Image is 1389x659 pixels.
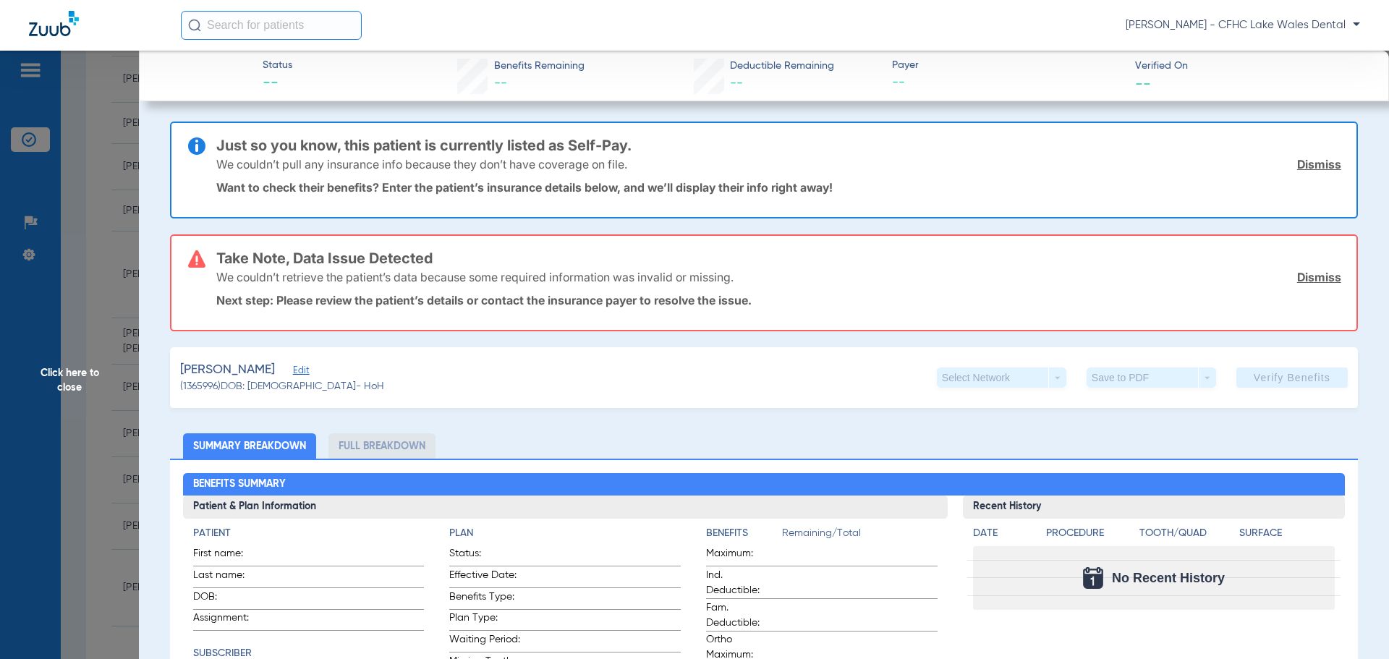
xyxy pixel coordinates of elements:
img: Zuub Logo [29,11,79,36]
span: Status [263,58,292,73]
a: Dismiss [1297,270,1341,284]
span: Deductible Remaining [730,59,834,74]
p: We couldn’t pull any insurance info because they don’t have coverage on file. [216,157,627,171]
h3: Recent History [963,496,1346,519]
span: (1365996) DOB: [DEMOGRAPHIC_DATA] - HoH [180,379,384,394]
span: [PERSON_NAME] - CFHC Lake Wales Dental [1126,18,1360,33]
h4: Procedure [1046,526,1134,541]
h3: Patient & Plan Information [183,496,948,519]
img: error-icon [188,250,205,268]
h4: Patient [193,526,425,541]
span: Benefits Remaining [494,59,585,74]
span: Plan Type: [449,611,520,630]
span: Verified On [1135,59,1366,74]
span: Status: [449,546,520,566]
h4: Tooth/Quad [1139,526,1235,541]
a: Dismiss [1297,157,1341,171]
span: -- [730,77,743,90]
span: First name: [193,546,264,566]
app-breakdown-title: Procedure [1046,526,1134,546]
span: -- [1135,75,1151,90]
span: No Recent History [1112,571,1225,585]
img: Search Icon [188,19,201,32]
span: -- [892,74,1123,92]
span: Maximum: [706,546,777,566]
app-breakdown-title: Surface [1239,526,1335,546]
span: [PERSON_NAME] [180,361,275,379]
span: Benefits Type: [449,590,520,609]
span: DOB: [193,590,264,609]
app-breakdown-title: Date [973,526,1034,546]
span: Waiting Period: [449,632,520,652]
h4: Date [973,526,1034,541]
span: Payer [892,58,1123,73]
h4: Plan [449,526,681,541]
img: Calendar [1083,567,1103,589]
li: Full Breakdown [328,433,436,459]
li: Summary Breakdown [183,433,316,459]
span: Assignment: [193,611,264,630]
p: We couldn’t retrieve the patient’s data because some required information was invalid or missing. [216,270,734,284]
input: Search for patients [181,11,362,40]
h2: Benefits Summary [183,473,1346,496]
h3: Just so you know, this patient is currently listed as Self-Pay. [216,138,1341,153]
span: Fam. Deductible: [706,600,777,631]
h3: Take Note, Data Issue Detected [216,251,1341,265]
img: info-icon [188,137,205,155]
p: Next step: Please review the patient’s details or contact the insurance payer to resolve the issue. [216,293,1341,307]
span: Effective Date: [449,568,520,587]
span: -- [263,74,292,94]
span: -- [494,77,507,90]
span: Ind. Deductible: [706,568,777,598]
h4: Benefits [706,526,782,541]
span: Remaining/Total [782,526,938,546]
app-breakdown-title: Tooth/Quad [1139,526,1235,546]
span: Last name: [193,568,264,587]
h4: Surface [1239,526,1335,541]
p: Want to check their benefits? Enter the patient’s insurance details below, and we’ll display thei... [216,180,1341,195]
app-breakdown-title: Benefits [706,526,782,546]
iframe: Chat Widget [1317,590,1389,659]
span: Edit [293,365,306,379]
